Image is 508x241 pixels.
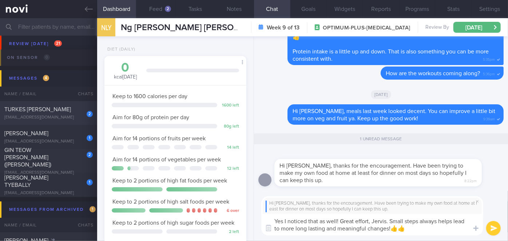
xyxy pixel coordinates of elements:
[95,14,117,42] div: NLY
[4,147,51,168] span: GIN TEOW [PERSON_NAME] ([PERSON_NAME])
[279,163,467,183] span: Hi [PERSON_NAME], thanks for the encouragement. Have been trying to make my own food at home at l...
[112,115,189,120] span: Aim for 80g of protein per day
[165,6,171,12] div: 2
[293,49,489,62] span: Protein intake is a little up and down. That is also something you can be more consistent with.
[221,229,239,235] div: 2 left
[87,179,93,185] div: 1
[112,136,206,141] span: Aim for 14 portions of fruits per week
[464,177,477,184] span: 8:22pm
[4,115,93,120] div: [EMAIL_ADDRESS][DOMAIN_NAME]
[87,111,93,117] div: 2
[112,178,227,184] span: Keep to 2 portions of high fat foods per week
[4,36,93,47] div: [EMAIL_ADDRESS][PERSON_NAME][DOMAIN_NAME]
[68,218,97,232] div: Chats
[44,54,50,60] span: 0
[4,139,93,144] div: [EMAIL_ADDRESS][DOMAIN_NAME]
[112,61,139,81] div: kcal [DATE]
[112,199,229,205] span: Keep to 2 portions of high salt foods per week
[4,130,48,136] span: [PERSON_NAME]
[483,70,495,77] span: 5:36pm
[4,107,71,112] span: TURKES [PERSON_NAME]
[68,87,97,101] div: Chats
[7,73,51,83] div: Messages
[221,208,239,214] div: 6 over
[267,24,300,31] strong: Week 9 of 13
[453,22,501,33] button: [DATE]
[112,61,139,74] div: 0
[112,93,187,99] span: Keep to 1600 calories per day
[7,205,98,214] div: Messages from Archived
[121,23,272,32] span: Ng [PERSON_NAME] [PERSON_NAME]
[112,220,234,226] span: Keep to 2 portions of high sugar foods per week
[293,108,495,121] span: Hi [PERSON_NAME], meals last week looked decent. You can improve a little bit more on veg and fru...
[221,124,239,129] div: 80 g left
[221,145,239,150] div: 14 left
[4,190,93,196] div: [EMAIL_ADDRESS][DOMAIN_NAME]
[87,135,93,141] div: 1
[43,75,49,81] span: 4
[87,152,93,158] div: 2
[386,71,480,76] span: How are the workouts coming along?
[323,24,410,32] span: OPTIMUM-PLUS-[MEDICAL_DATA]
[112,157,221,162] span: Aim for 14 portions of vegetables per week
[5,53,52,63] div: On sensor
[221,103,239,108] div: 1600 left
[293,27,497,40] span: Good to see you try to include some vege whenever possible, keep up with that!👍
[266,201,479,213] div: Hi [PERSON_NAME], thanks for the encouragement. Have been trying to make my own food at home at l...
[425,24,449,31] span: Review By
[371,90,392,99] span: [DATE]
[483,55,495,62] span: 5:35pm
[90,206,96,212] span: 1
[483,115,495,122] span: 9:39am
[104,47,135,52] div: Diet (Daily)
[4,170,93,176] div: [EMAIL_ADDRESS][DOMAIN_NAME]
[4,175,48,188] span: [PERSON_NAME] TYEBALLY
[221,166,239,172] div: 12 left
